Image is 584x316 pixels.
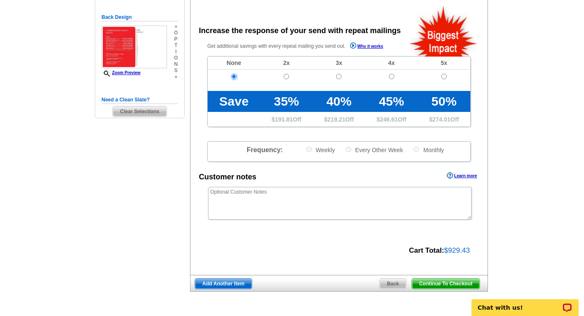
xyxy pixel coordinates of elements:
span: 246.61 [380,116,398,123]
td: 50% [418,91,470,112]
a: Why it works [350,42,383,51]
td: 4x [365,57,418,70]
div: Customer notes [199,171,256,183]
td: 3x [313,57,365,70]
div: Increase the response of your send with repeat mailings [199,25,401,36]
label: Weekly [305,146,335,154]
input: Monthly [414,147,419,152]
label: Every Other Week [345,146,403,154]
span: t [174,42,178,49]
td: $ Off [313,112,365,127]
strong: Cart Total: [409,246,444,254]
span: Back [380,279,406,289]
span: Continue To Checkout [412,279,480,289]
span: o [174,30,178,36]
label: Monthly [413,146,444,154]
span: Add Another Item [195,279,251,289]
input: Every Other Week [346,147,351,152]
input: Weekly [306,147,312,152]
img: biggestImpact.png [409,5,478,57]
span: » [174,74,178,80]
a: Learn more [447,172,477,179]
span: Clear Selections [113,106,166,117]
span: 191.81 [275,116,293,123]
span: n [174,61,178,67]
img: small-thumb.jpg [102,26,167,69]
span: o [174,55,178,61]
span: Frequency: [247,146,283,153]
td: 45% [365,91,418,112]
td: 35% [260,91,313,112]
td: None [208,57,260,70]
span: i [174,49,178,55]
span: $929.43 [444,246,470,254]
p: Get additional savings with every repeat mailing you send out. [207,41,401,51]
a: Back [379,278,407,289]
td: Save [208,91,260,112]
iframe: LiveChat chat widget [466,290,584,316]
h5: Need a Clean Slate? [102,96,178,104]
td: 40% [313,91,365,112]
td: 5x [418,57,470,70]
td: $ Off [260,112,313,127]
span: » [174,23,178,30]
a: Zoom Preview [102,70,141,75]
a: Add Another Item [195,278,252,289]
span: s [174,67,178,74]
span: 219.21 [327,116,345,123]
span: p [174,36,178,42]
td: 2x [260,57,313,70]
span: 274.01 [433,116,451,123]
h5: Back Design [102,13,178,21]
td: $ Off [418,112,470,127]
td: $ Off [365,112,418,127]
